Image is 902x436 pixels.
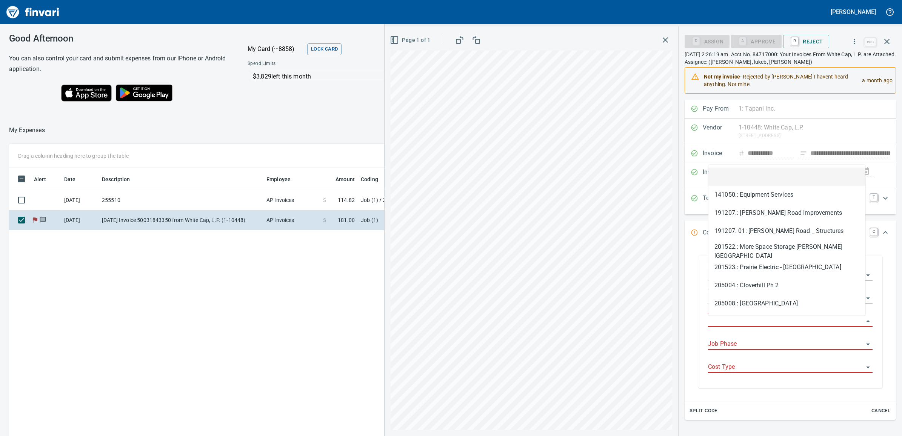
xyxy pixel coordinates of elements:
[31,217,39,222] span: Flagged
[708,294,865,313] li: 205008.: [GEOGRAPHIC_DATA]
[112,80,177,105] img: Get it on Google Play
[685,51,896,66] p: [DATE] 2:26:19 am. Acct No. 84717000: Your Invoices From White Cap, L.P. are Attached. Assignee: ...
[102,175,130,184] span: Description
[323,216,326,224] span: $
[688,405,719,417] button: Split Code
[9,126,45,135] nav: breadcrumb
[791,37,798,45] a: R
[326,175,355,184] span: Amount
[865,38,876,46] a: esc
[9,53,229,74] h6: You can also control your card and submit expenses from our iPhone or Android application.
[39,217,47,222] span: Has messages
[248,45,304,54] p: My Card (···8858)
[708,310,716,315] label: Job
[361,175,378,184] span: Coding
[708,240,865,258] li: 201522.: More Space Storage [PERSON_NAME][GEOGRAPHIC_DATA]
[253,72,462,81] p: $3,829 left this month
[34,175,56,184] span: Alert
[99,190,263,210] td: 255510
[708,264,736,269] label: Expense Type
[708,313,865,331] li: 205505.: Butter Creek Water Development
[248,60,370,68] span: Spend Limits
[64,175,86,184] span: Date
[831,8,876,16] h5: [PERSON_NAME]
[391,35,430,45] span: Page 1 of 1
[863,339,873,350] button: Open
[703,228,739,238] p: Code
[685,245,896,420] div: Expand
[242,81,466,89] p: Online allowed
[323,196,326,204] span: $
[783,35,829,48] button: RReject
[685,189,896,214] div: Expand
[708,222,865,240] li: 191207. 01: [PERSON_NAME] Road _ Structures
[685,38,730,44] div: Assign
[731,38,782,44] div: Job required
[871,407,891,415] span: Cancel
[704,74,740,80] strong: Not my invoice
[61,190,99,210] td: [DATE]
[685,220,896,245] div: Expand
[708,204,865,222] li: 191207.: [PERSON_NAME] Road Improvements
[361,175,388,184] span: Coding
[61,85,112,102] img: Download on the App Store
[690,407,717,415] span: Split Code
[708,186,865,204] li: 141050.: Equipment Services
[869,405,893,417] button: Cancel
[870,194,877,201] a: T
[338,216,355,224] span: 181.00
[789,35,823,48] span: Reject
[263,210,320,230] td: AP Invoices
[336,175,355,184] span: Amount
[863,362,873,373] button: Open
[64,175,76,184] span: Date
[61,210,99,230] td: [DATE]
[9,33,229,44] h3: Good Afternoon
[358,210,546,230] td: Job (1)
[102,175,140,184] span: Description
[708,276,865,294] li: 205004.: Cloverhill Ph 2
[870,228,877,236] a: C
[863,270,873,280] button: Open
[311,45,338,54] span: Lock Card
[829,6,878,18] button: [PERSON_NAME]
[307,43,342,55] button: Lock Card
[708,258,865,276] li: 201523.: Prairie Electric - [GEOGRAPHIC_DATA]
[34,175,46,184] span: Alert
[266,175,300,184] span: Employee
[263,190,320,210] td: AP Invoices
[846,33,863,50] button: More
[708,287,728,292] label: Company
[863,32,896,51] span: Close invoice
[5,3,61,21] img: Finvari
[856,70,893,91] div: a month ago
[338,196,355,204] span: 114.82
[18,152,129,160] p: Drag a column heading here to group the table
[99,210,263,230] td: [DATE] Invoice 50031843350 from White Cap, L.P. (1-10448)
[388,33,433,47] button: Page 1 of 1
[266,175,291,184] span: Employee
[9,126,45,135] p: My Expenses
[703,194,739,210] p: Total
[704,70,856,91] div: - Rejected by [PERSON_NAME] I havent heard anything. Not mine
[863,316,873,327] button: Close
[863,293,873,304] button: Open
[358,190,546,210] td: Job (1) / 255510.: Pipeline Road Waterline Resilience / 6204. .: Water Cut & Connect / 3: Material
